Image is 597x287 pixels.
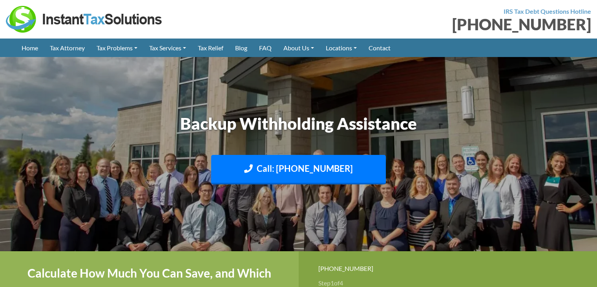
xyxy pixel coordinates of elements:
a: Tax Services [143,39,192,57]
a: Locations [320,39,363,57]
div: [PHONE_NUMBER] [318,263,578,274]
strong: IRS Tax Debt Questions Hotline [504,7,591,15]
span: 4 [340,279,343,287]
a: Call: [PHONE_NUMBER] [211,155,386,184]
a: Home [16,39,44,57]
a: Contact [363,39,396,57]
img: Instant Tax Solutions Logo [6,6,163,33]
a: Tax Relief [192,39,229,57]
a: Tax Problems [91,39,143,57]
span: 1 [330,279,334,287]
h1: Backup Withholding Assistance [81,112,517,135]
a: About Us [278,39,320,57]
a: Instant Tax Solutions Logo [6,15,163,22]
a: Blog [229,39,253,57]
h3: Step of [318,280,578,286]
a: Tax Attorney [44,39,91,57]
div: [PHONE_NUMBER] [305,17,592,32]
a: FAQ [253,39,278,57]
